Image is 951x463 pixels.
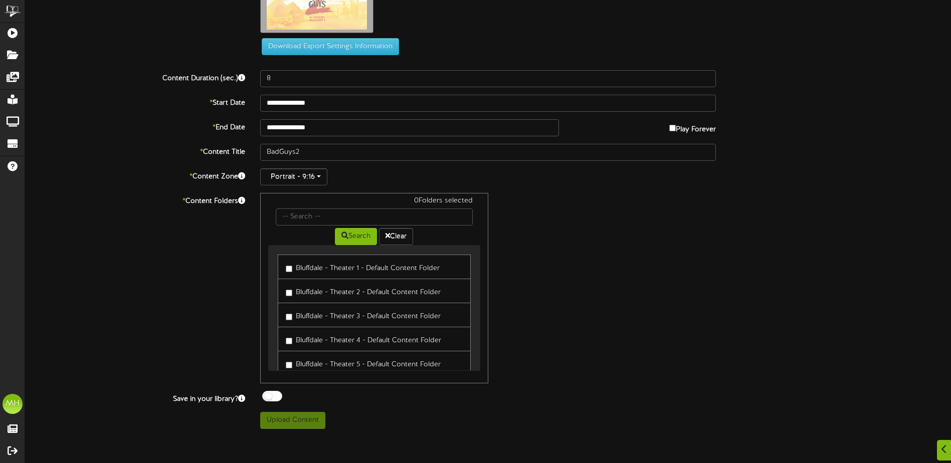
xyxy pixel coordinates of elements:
label: Bluffdale - Theater 2 - Default Content Folder [286,284,441,298]
label: Bluffdale - Theater 1 - Default Content Folder [286,260,440,274]
label: Bluffdale - Theater 5 - Default Content Folder [286,356,441,370]
label: Save in your library? [18,391,253,404]
label: Bluffdale - Theater 4 - Default Content Folder [286,332,441,346]
label: Content Zone [18,168,253,182]
div: MH [3,394,23,414]
input: -- Search -- [276,208,472,225]
label: Start Date [18,95,253,108]
input: Bluffdale - Theater 1 - Default Content Folder [286,266,292,272]
button: Clear [379,228,413,245]
div: 0 Folders selected [268,196,480,208]
button: Download Export Settings Information [262,38,399,55]
button: Portrait - 9:16 [260,168,327,185]
input: Bluffdale - Theater 2 - Default Content Folder [286,290,292,296]
label: Play Forever [669,119,716,135]
a: Download Export Settings Information [257,43,399,50]
input: Bluffdale - Theater 4 - Default Content Folder [286,338,292,344]
label: Content Title [18,144,253,157]
label: End Date [18,119,253,133]
button: Search [335,228,377,245]
label: Bluffdale - Theater 3 - Default Content Folder [286,308,441,322]
input: Play Forever [669,125,676,131]
button: Upload Content [260,412,325,429]
label: Content Duration (sec.) [18,70,253,84]
label: Content Folders [18,193,253,206]
input: Bluffdale - Theater 3 - Default Content Folder [286,314,292,320]
input: Bluffdale - Theater 5 - Default Content Folder [286,362,292,368]
input: Title of this Content [260,144,716,161]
